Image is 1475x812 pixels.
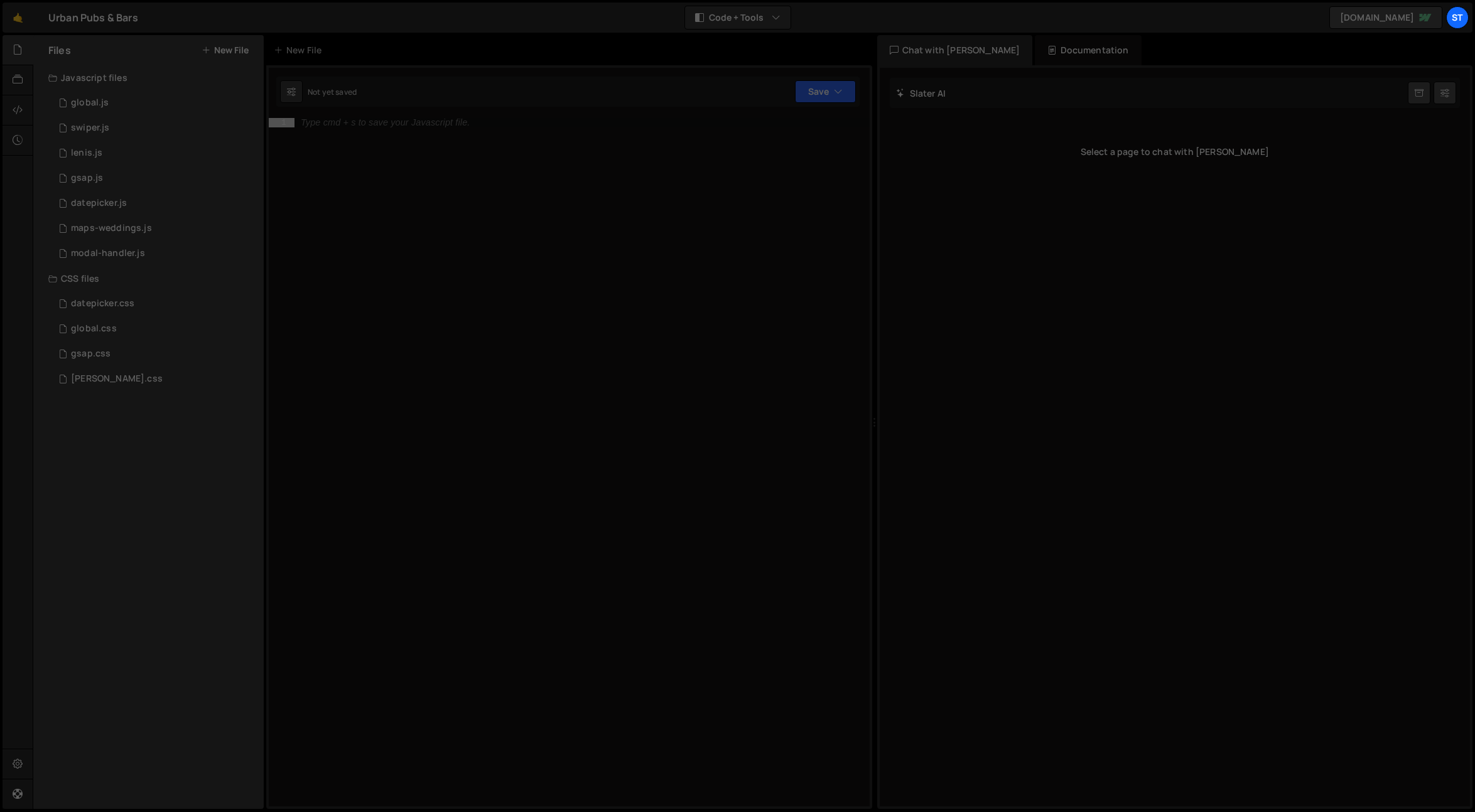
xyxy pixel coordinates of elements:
[48,366,264,392] div: 5414/39467.css
[896,87,946,99] h2: Slater AI
[202,45,249,55] button: New File
[33,65,264,90] div: Javascript files
[48,10,138,25] div: Urban Pubs & Bars
[48,90,264,115] div: 5414/36297.js
[685,6,791,29] button: Code + Tools
[48,191,264,216] div: 5414/36318.js
[877,35,1033,65] div: Chat with [PERSON_NAME]
[1035,35,1141,65] div: Documentation
[269,118,294,127] div: 1
[890,127,1461,177] div: Select a page to chat with [PERSON_NAME]
[71,173,103,184] div: gsap.js
[3,3,33,33] a: 🤙
[1446,6,1469,29] a: st
[71,97,109,109] div: global.js
[48,341,264,366] div: 5414/36313.css
[48,316,264,341] div: 5414/36298.css
[71,147,102,159] div: lenis.js
[795,80,856,103] button: Save
[48,216,264,241] div: 5414/36490.js
[1329,6,1442,29] a: [DOMAIN_NAME]
[48,166,264,191] div: 5414/36306.js
[301,119,470,127] div: Type cmd + s to save your Javascript file.
[71,298,134,309] div: datepicker.css
[274,44,327,56] div: New File
[48,141,264,166] div: 5414/36317.js
[48,291,264,316] div: 5414/36314.css
[48,43,71,57] h2: Files
[71,348,111,360] div: gsap.css
[71,223,152,234] div: maps-weddings.js
[71,373,163,385] div: [PERSON_NAME].css
[48,115,264,141] div: 5414/44185.js
[308,87,357,97] div: Not yet saved
[33,266,264,291] div: CSS files
[71,122,109,134] div: swiper.js
[71,248,145,259] div: modal-handler.js
[71,323,117,334] div: global.css
[48,241,264,266] div: 5414/36322.js
[71,198,127,209] div: datepicker.js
